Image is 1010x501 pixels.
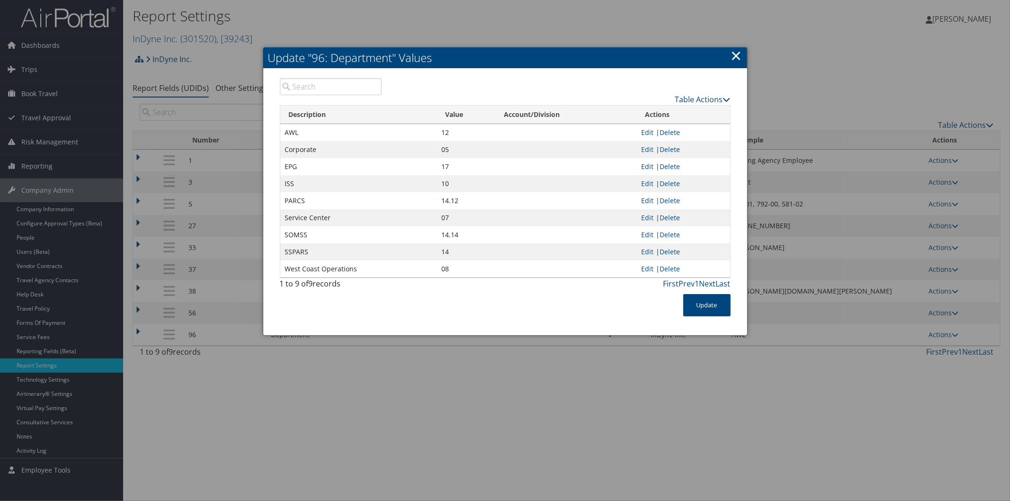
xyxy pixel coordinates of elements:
[660,247,680,256] a: Delete
[263,47,747,68] h2: Update "96: Department" Values
[280,192,437,209] td: PARCS
[637,141,730,158] td: |
[660,128,680,137] a: Delete
[731,46,742,65] a: ×
[642,213,654,222] a: Edit
[280,141,437,158] td: Corporate
[280,158,437,175] td: EPG
[699,278,716,289] a: Next
[660,162,680,171] a: Delete
[679,278,695,289] a: Prev
[437,124,495,141] td: 12
[637,209,730,226] td: |
[280,243,437,260] td: SSPARS
[637,243,730,260] td: |
[637,158,730,175] td: |
[660,179,680,188] a: Delete
[437,106,495,124] th: Value: activate to sort column ascending
[660,145,680,154] a: Delete
[437,209,495,226] td: 07
[437,158,495,175] td: 17
[683,294,731,316] button: Update
[280,209,437,226] td: Service Center
[660,264,680,273] a: Delete
[637,106,730,124] th: Actions
[280,278,382,294] div: 1 to 9 of records
[675,94,731,105] a: Table Actions
[437,243,495,260] td: 14
[642,162,654,171] a: Edit
[660,213,680,222] a: Delete
[637,175,730,192] td: |
[637,124,730,141] td: |
[642,230,654,239] a: Edit
[642,196,654,205] a: Edit
[642,247,654,256] a: Edit
[280,106,437,124] th: Description: activate to sort column descending
[660,230,680,239] a: Delete
[642,128,654,137] a: Edit
[637,226,730,243] td: |
[437,192,495,209] td: 14.12
[437,226,495,243] td: 14.14
[280,175,437,192] td: ISS
[280,260,437,277] td: West Coast Operations
[437,141,495,158] td: 05
[437,175,495,192] td: 10
[280,226,437,243] td: SOMSS
[716,278,731,289] a: Last
[642,145,654,154] a: Edit
[280,124,437,141] td: AWL
[660,196,680,205] a: Delete
[695,278,699,289] a: 1
[637,260,730,277] td: |
[663,278,679,289] a: First
[637,192,730,209] td: |
[437,260,495,277] td: 08
[280,78,382,95] input: Search
[309,278,313,289] span: 9
[642,179,654,188] a: Edit
[642,264,654,273] a: Edit
[495,106,637,124] th: Account/Division: activate to sort column ascending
